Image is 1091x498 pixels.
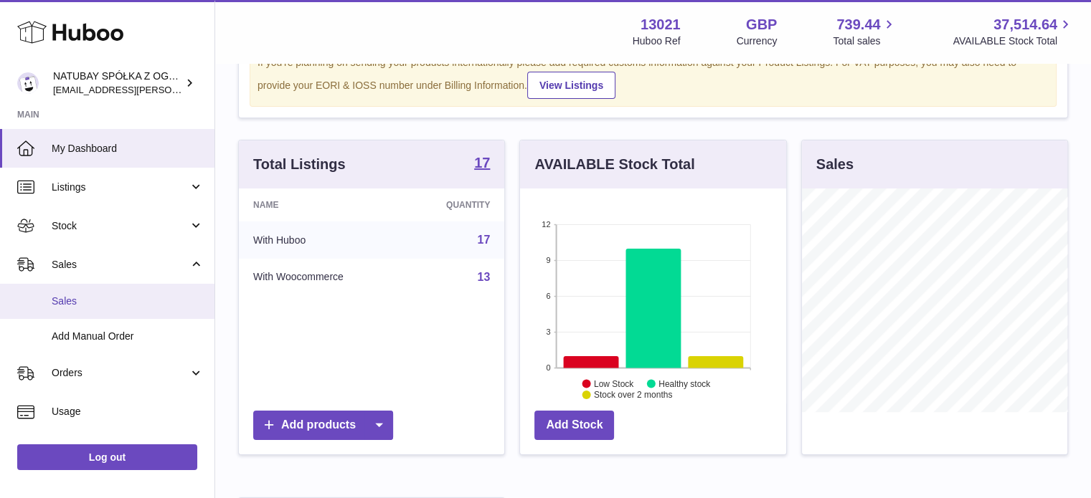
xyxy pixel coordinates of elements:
[474,155,490,173] a: 17
[633,34,681,48] div: Huboo Ref
[239,259,404,296] td: With Woocommerce
[53,70,182,97] div: NATUBAY SPÓŁKA Z OGRANICZONĄ ODPOWIEDZIALNOŚCIĄ
[17,444,197,470] a: Log out
[52,295,204,308] span: Sales
[527,72,615,99] a: View Listings
[542,220,551,229] text: 12
[547,327,551,336] text: 3
[836,15,880,34] span: 739.44
[746,15,777,34] strong: GBP
[478,271,491,283] a: 13
[478,234,491,246] a: 17
[833,34,897,48] span: Total sales
[547,363,551,372] text: 0
[953,34,1074,48] span: AVAILABLE Stock Total
[404,188,505,221] th: Quantity
[737,34,778,48] div: Currency
[953,15,1074,48] a: 37,514.64 AVAILABLE Stock Total
[253,411,393,440] a: Add products
[547,292,551,300] text: 6
[52,366,189,380] span: Orders
[258,56,1049,99] div: If you're planning on sending your products internationally please add required customs informati...
[17,72,39,94] img: kacper.antkowski@natubay.pl
[816,155,854,174] h3: Sales
[52,219,189,233] span: Stock
[594,390,672,400] text: Stock over 2 months
[534,155,694,174] h3: AVAILABLE Stock Total
[52,142,204,155] span: My Dashboard
[833,15,897,48] a: 739.44 Total sales
[239,221,404,259] td: With Huboo
[547,256,551,264] text: 9
[52,330,204,343] span: Add Manual Order
[253,155,346,174] h3: Total Listings
[52,405,204,418] span: Usage
[641,15,681,34] strong: 13021
[52,258,189,272] span: Sales
[53,84,288,95] span: [EMAIL_ADDRESS][PERSON_NAME][DOMAIN_NAME]
[594,378,634,388] text: Low Stock
[993,15,1057,34] span: 37,514.64
[239,188,404,221] th: Name
[474,155,490,170] strong: 17
[658,378,711,388] text: Healthy stock
[52,181,189,194] span: Listings
[534,411,614,440] a: Add Stock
